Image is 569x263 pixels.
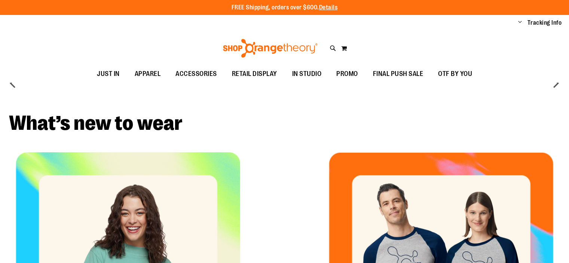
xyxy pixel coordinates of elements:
[548,76,563,91] button: next
[518,19,522,27] button: Account menu
[438,65,472,82] span: OTF BY YOU
[336,65,358,82] span: PROMO
[222,39,319,58] img: Shop Orangetheory
[6,76,21,91] button: prev
[9,113,560,134] h2: What’s new to wear
[292,65,322,82] span: IN STUDIO
[232,3,338,12] p: FREE Shipping, orders over $600.
[135,65,161,82] span: APPAREL
[373,65,423,82] span: FINAL PUSH SALE
[97,65,120,82] span: JUST IN
[319,4,338,11] a: Details
[232,65,277,82] span: RETAIL DISPLAY
[527,19,562,27] a: Tracking Info
[175,65,217,82] span: ACCESSORIES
